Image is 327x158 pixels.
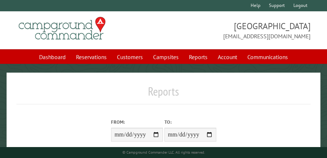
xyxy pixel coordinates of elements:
a: Campsites [149,50,183,64]
h1: Reports [16,84,311,104]
img: Campground Commander [16,14,108,43]
a: Reports [185,50,212,64]
a: Dashboard [35,50,70,64]
span: [GEOGRAPHIC_DATA] [EMAIL_ADDRESS][DOMAIN_NAME] [164,20,311,41]
a: Reservations [72,50,111,64]
a: Account [213,50,242,64]
a: Communications [243,50,292,64]
label: From: [111,119,163,126]
a: Customers [113,50,147,64]
label: To: [164,119,216,126]
small: © Campground Commander LLC. All rights reserved. [122,150,205,155]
